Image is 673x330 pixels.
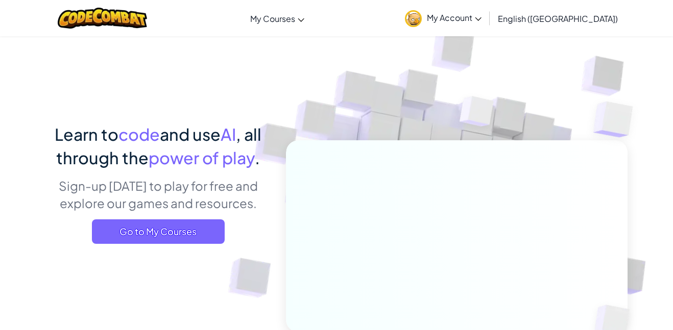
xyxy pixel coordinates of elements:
a: My Courses [245,5,309,32]
img: avatar [405,10,422,27]
a: English ([GEOGRAPHIC_DATA]) [493,5,623,32]
img: Overlap cubes [573,77,661,163]
img: Overlap cubes [441,76,514,152]
span: code [118,124,160,144]
span: AI [221,124,236,144]
span: . [255,147,260,168]
span: power of play [149,147,255,168]
a: Go to My Courses [92,219,225,244]
a: My Account [400,2,487,34]
span: Learn to [55,124,118,144]
span: My Account [427,12,482,23]
p: Sign-up [DATE] to play for free and explore our games and resources. [45,177,271,212]
img: CodeCombat logo [58,8,147,29]
span: and use [160,124,221,144]
span: English ([GEOGRAPHIC_DATA]) [498,13,618,24]
span: My Courses [250,13,295,24]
